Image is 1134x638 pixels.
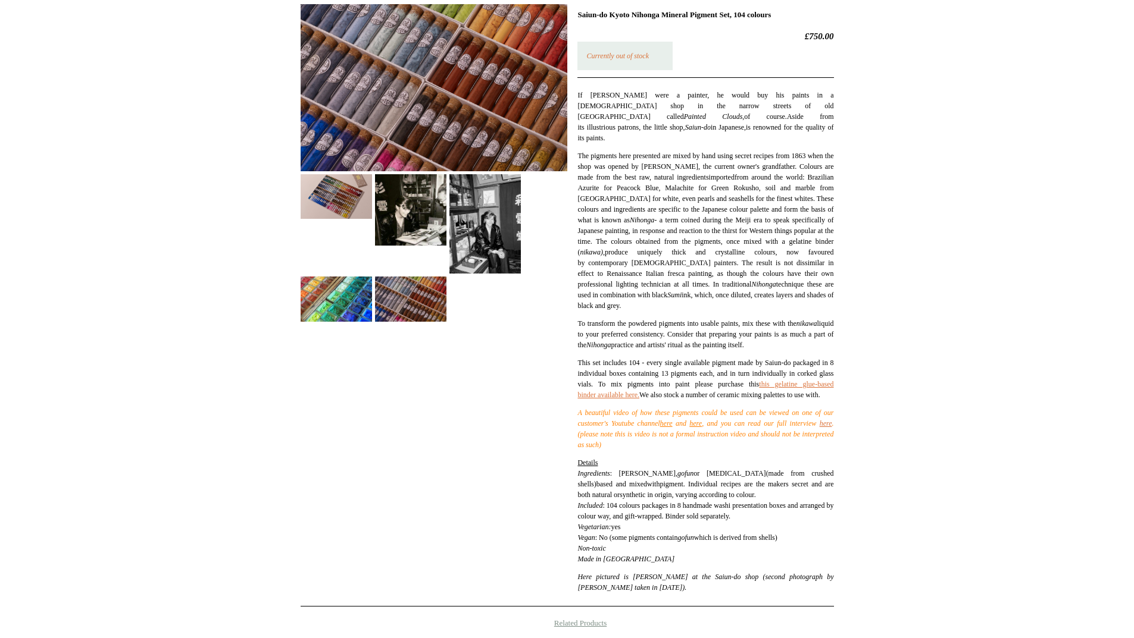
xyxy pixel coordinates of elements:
span: synthetic in origin, varying according to colour. [620,491,756,499]
img: Saiun-do Kyoto Nihonga Mineral Pigment Set, 104 colours [375,276,446,321]
a: here [689,419,702,428]
em: Nihonga [586,341,611,349]
em: Included [577,501,602,510]
em: Currently out of stock [586,52,649,60]
p: This set includes 104 - every single available pigment made by Saiun-do packaged in 8 individual ... [577,357,833,400]
span: : No (some pigments contain which is derived from shells) [577,533,777,542]
span: pigment. Individual recipes are the makers secret and are both natural or [577,480,833,499]
h1: Saiun-do Kyoto Nihonga Mineral Pigment Set, 104 colours [577,10,833,20]
span: Details [577,458,598,467]
p: The pigments here presented are mixed by hand using secret recipes from 1863 when the shop was op... [577,150,833,311]
span: based and mixed [596,480,647,488]
em: gofun [677,469,693,477]
span: : [PERSON_NAME], [610,469,677,477]
em: Nihonga [751,280,776,288]
img: Saiun-do Kyoto Nihonga Mineral Pigment Set, 104 colours [449,174,521,274]
span: To transform the powdered pigments into usable paints, mix these with the liquid to your preferre... [577,319,833,349]
span: with [647,480,660,488]
em: Vegetarian: [577,523,611,531]
em: gofun [677,533,693,542]
em: Vegan [577,533,595,542]
em: Painted Clouds, [684,112,745,121]
span: in Japanese [711,123,744,131]
em: . [785,112,787,121]
p: : 104 colours packages in 8 handmade washi presentation boxes and arranged by colour way, and gif... [577,457,833,564]
img: Saiun-do Kyoto Nihonga Mineral Pigment Set, 104 colours [301,174,372,219]
p: If [PERSON_NAME] were a painter, he would buy his paints in a [DEMOGRAPHIC_DATA] shop in the narr... [577,90,833,143]
h2: £750.00 [577,31,833,42]
img: Saiun-do Kyoto Nihonga Mineral Pigment Set, 104 colours [301,276,372,321]
span: reen Rokusho, soil and marble from [GEOGRAPHIC_DATA] for white, even pearls and seashells for the... [577,184,833,310]
em: Saiun-do [685,123,711,131]
span: A beautiful video of how these pigments could be used can be viewed on one of our customer's Yout... [577,408,833,449]
a: here [820,419,832,428]
em: Non-toxic Made in [GEOGRAPHIC_DATA] [577,544,674,563]
img: Saiun-do Kyoto Nihonga Mineral Pigment Set, 104 colours [301,4,567,171]
a: here [660,419,673,428]
img: Saiun-do Kyoto Nihonga Mineral Pigment Set, 104 colours [375,174,446,246]
em: Nihonga [630,216,654,224]
em: nikawa [796,319,817,328]
span: or [MEDICAL_DATA] [693,469,766,477]
em: , [744,123,746,131]
em: Sumi [667,291,682,299]
em: Ingredients [577,469,610,477]
span: imported [709,173,735,181]
em: nikawa), [580,248,605,256]
span: yes [611,523,620,531]
h4: Related Products [270,618,865,628]
em: Here pictured is [PERSON_NAME] at the Saiun-do shop (second photograph by [PERSON_NAME] taken in ... [577,573,833,592]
